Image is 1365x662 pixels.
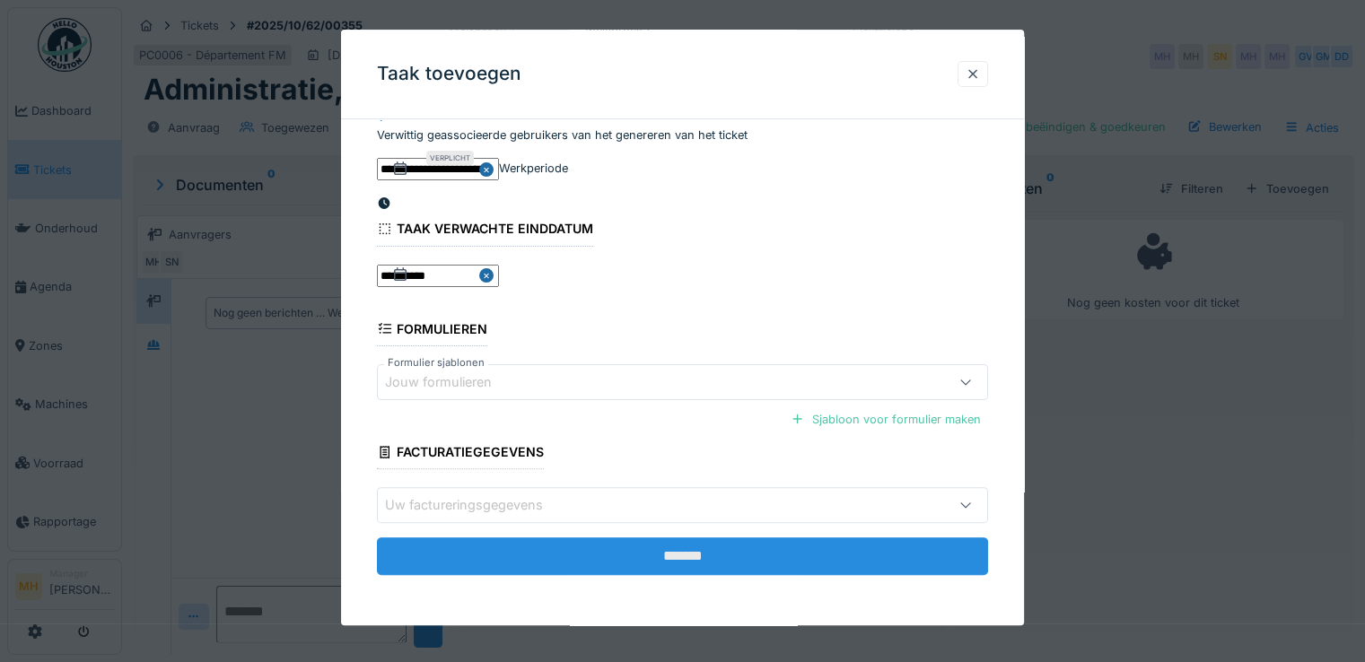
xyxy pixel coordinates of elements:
[783,407,988,431] div: Sjabloon voor formulier maken
[384,355,488,370] label: Formulier sjablonen
[377,316,487,346] div: Formulieren
[385,496,568,516] div: Uw factureringsgegevens
[385,372,517,392] div: Jouw formulieren
[499,160,568,177] label: Werkperiode
[377,63,521,85] h3: Taak toevoegen
[426,151,474,165] div: Verplicht
[377,216,593,247] div: Taak verwachte einddatum
[377,126,748,144] div: Verwittig geassocieerde gebruikers van het genereren van het ticket
[377,439,544,469] div: Facturatiegegevens
[479,158,499,180] button: Close
[479,265,499,287] button: Close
